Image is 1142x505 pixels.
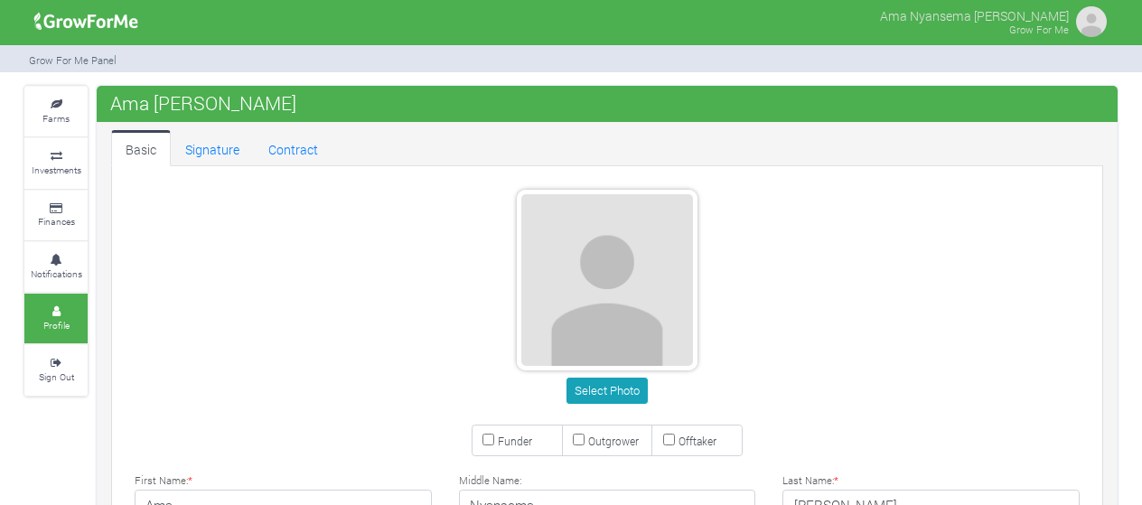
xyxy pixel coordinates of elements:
[31,267,82,280] small: Notifications
[24,191,88,240] a: Finances
[42,112,70,125] small: Farms
[782,473,838,489] label: Last Name:
[459,473,521,489] label: Middle Name:
[588,434,639,448] small: Outgrower
[482,434,494,445] input: Funder
[171,130,254,166] a: Signature
[24,138,88,188] a: Investments
[106,85,301,121] span: Ama [PERSON_NAME]
[1009,23,1069,36] small: Grow For Me
[24,87,88,136] a: Farms
[566,378,647,404] button: Select Photo
[29,53,117,67] small: Grow For Me Panel
[135,473,192,489] label: First Name:
[111,130,171,166] a: Basic
[43,319,70,332] small: Profile
[28,4,145,40] img: growforme image
[24,294,88,343] a: Profile
[38,215,75,228] small: Finances
[32,164,81,176] small: Investments
[39,370,74,383] small: Sign Out
[24,345,88,395] a: Sign Out
[573,434,585,445] input: Outgrower
[679,434,716,448] small: Offtaker
[498,434,532,448] small: Funder
[254,130,332,166] a: Contract
[663,434,675,445] input: Offtaker
[1073,4,1109,40] img: growforme image
[24,242,88,292] a: Notifications
[880,4,1069,25] p: Ama Nyansema [PERSON_NAME]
